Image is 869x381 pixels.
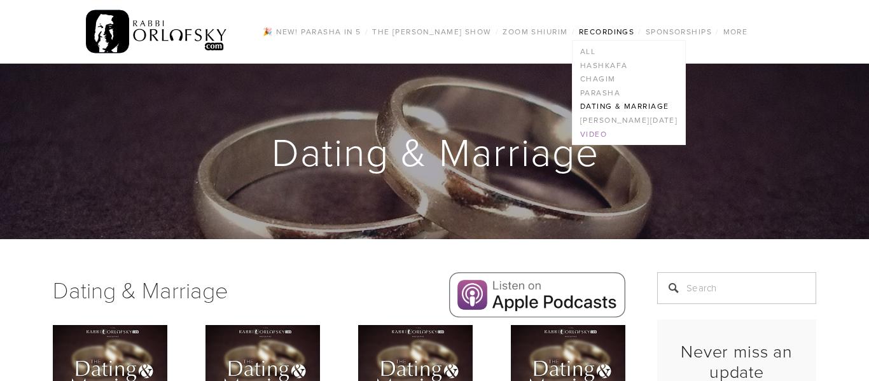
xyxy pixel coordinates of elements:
span: / [638,26,641,37]
a: [PERSON_NAME][DATE] [573,113,685,127]
h1: Dating & Marriage [53,272,378,307]
a: Parasha [573,86,685,100]
a: All [573,45,685,59]
a: The [PERSON_NAME] Show [368,24,496,40]
a: Recordings [575,24,638,40]
span: / [365,26,368,37]
a: Chagim [573,72,685,86]
a: More [720,24,752,40]
a: Sponsorships [642,24,716,40]
img: RabbiOrlofsky.com [86,7,228,57]
span: / [572,26,575,37]
a: Dating & Marriage [573,100,685,114]
a: Video [573,127,685,141]
a: Hashkafa [573,59,685,73]
a: 🎉 NEW! Parasha in 5 [259,24,365,40]
span: / [716,26,719,37]
a: Zoom Shiurim [499,24,571,40]
span: / [496,26,499,37]
h1: Dating & Marriage [53,131,817,172]
input: Search [657,272,816,304]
